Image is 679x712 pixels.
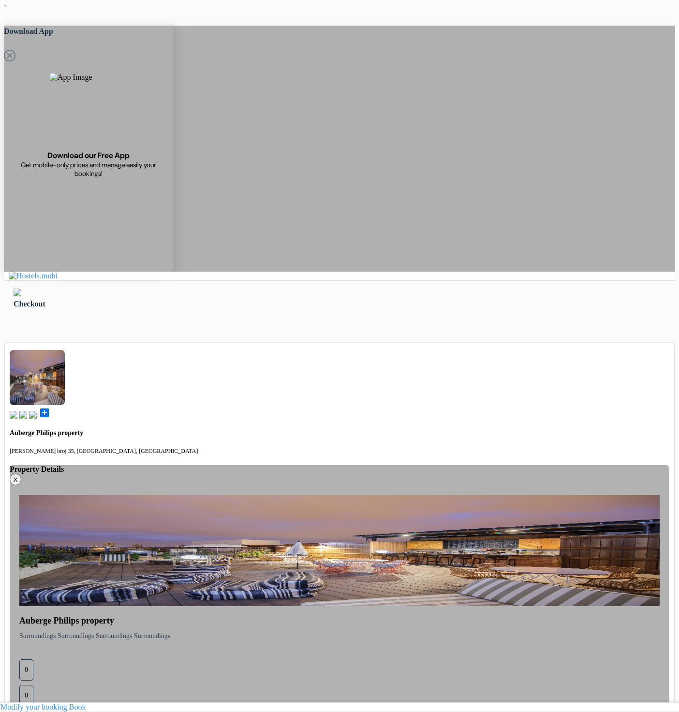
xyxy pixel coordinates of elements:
img: book.svg [10,411,17,419]
img: Hostels.mobi [9,272,58,280]
span: add_box [39,407,50,419]
a: Modify your booking [0,703,67,711]
small: [PERSON_NAME] broj 35, [GEOGRAPHIC_DATA], [GEOGRAPHIC_DATA] [10,448,198,454]
svg: Close [4,50,15,61]
img: music.svg [19,411,27,419]
a: add_box [39,412,50,420]
h4: Property Details [10,465,669,474]
div: 0 [19,685,33,706]
a: Book [69,703,86,711]
span: Download our Free App [47,150,130,160]
span: Checkout [14,300,45,308]
h4: Auberge Philips property [10,429,669,437]
h5: Download App [4,26,173,37]
img: truck.svg [29,411,37,419]
div: 0 [19,659,33,681]
img: App Image [50,73,127,150]
span: Surroundings Surroundings Surroundings Surroundings [19,632,170,639]
span: Get mobile-only prices and manage easily your bookings! [15,160,162,178]
img: left_arrow.svg [14,289,21,296]
h4: Auberge Philips property [19,616,660,626]
button: X [10,474,21,485]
